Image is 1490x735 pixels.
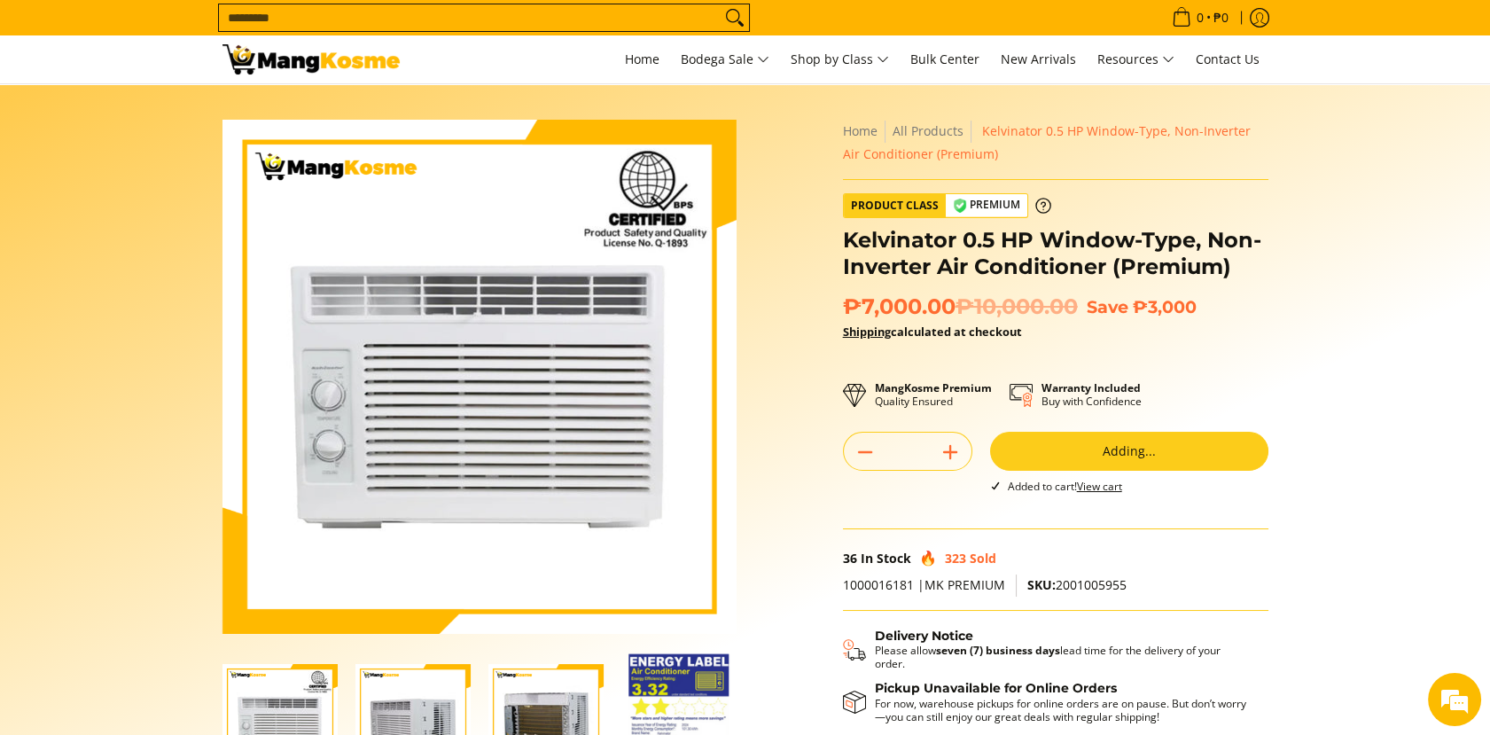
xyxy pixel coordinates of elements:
[417,35,1268,83] nav: Main Menu
[1133,296,1197,317] span: ₱3,000
[681,49,769,71] span: Bodega Sale
[1087,296,1128,317] span: Save
[929,438,971,466] button: Add
[861,550,911,567] span: In Stock
[843,122,878,139] a: Home
[1001,51,1076,67] span: New Arrivals
[843,324,891,340] a: Shipping
[1166,8,1234,27] span: •
[791,49,889,71] span: Shop by Class
[1008,479,1122,494] span: Added to cart!
[893,122,963,139] a: All Products
[1027,576,1056,593] span: SKU:
[875,644,1251,670] p: Please allow lead time for the delivery of your order.
[1187,35,1268,83] a: Contact Us
[844,438,886,466] button: Subtract
[291,9,333,51] div: Minimize live chat window
[843,227,1268,280] h1: Kelvinator 0.5 HP Window-Type, Non-Inverter Air Conditioner (Premium)
[875,680,1117,696] strong: Pickup Unavailable for Online Orders
[1088,35,1183,83] a: Resources
[946,194,1027,216] span: Premium
[616,35,668,83] a: Home
[721,4,749,31] button: Search
[222,44,400,74] img: Kelvinator 0.5 HP Window-Type Air Conditioner (Premium) l Mang Kosme
[9,484,338,546] textarea: Type your message and hit 'Enter'
[103,223,245,403] span: We're online!
[1041,381,1142,408] p: Buy with Confidence
[1196,51,1260,67] span: Contact Us
[843,122,1251,162] span: Kelvinator 0.5 HP Window-Type, Non-Inverter Air Conditioner (Premium)
[843,120,1268,166] nav: Breadcrumbs
[875,697,1251,723] p: For now, warehouse pickups for online orders are on pause. But don’t worry—you can still enjoy ou...
[843,576,1005,593] span: 1000016181 |MK PREMIUM
[990,432,1268,471] button: Adding...
[843,629,1251,671] button: Shipping & Delivery
[970,550,996,567] span: Sold
[875,628,973,644] strong: Delivery Notice
[953,199,967,213] img: premium-badge-icon.webp
[1194,12,1206,24] span: 0
[1027,576,1127,593] span: 2001005955
[92,99,298,122] div: Chat with us now
[843,550,857,567] span: 36
[782,35,898,83] a: Shop by Class
[843,193,1051,218] a: Product Class Premium
[1041,380,1141,395] strong: Warranty Included
[945,550,966,567] span: 323
[936,643,1060,658] strong: seven (7) business days
[222,120,737,634] img: Kelvinator 0.5 HP Window-Type, Non-Inverter Air Conditioner (Premium)
[843,324,1022,340] strong: calculated at checkout
[625,51,659,67] span: Home
[1211,12,1231,24] span: ₱0
[1097,49,1174,71] span: Resources
[672,35,778,83] a: Bodega Sale
[844,194,946,217] span: Product Class
[901,35,988,83] a: Bulk Center
[956,293,1078,320] del: ₱10,000.00
[843,293,1078,320] span: ₱7,000.00
[875,380,992,395] strong: MangKosme Premium
[992,35,1085,83] a: New Arrivals
[910,51,979,67] span: Bulk Center
[875,381,992,408] p: Quality Ensured
[1077,479,1122,494] a: View cart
